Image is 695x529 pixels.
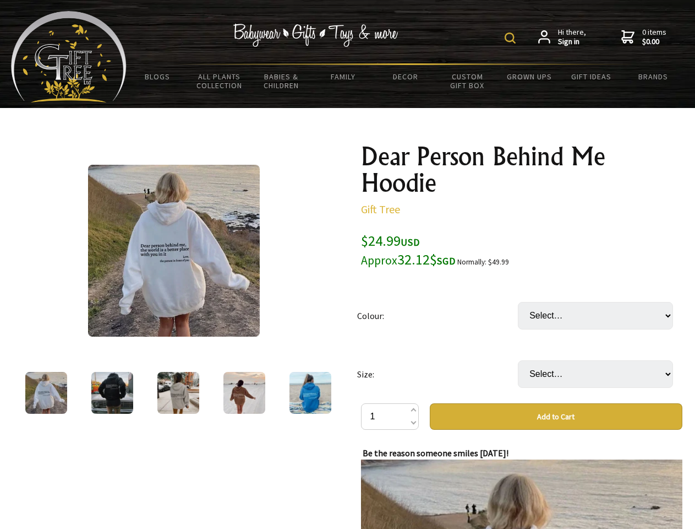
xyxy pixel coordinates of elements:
img: Dear Person Behind Me Hoodie [88,165,260,337]
button: Add to Cart [430,403,682,430]
a: Decor [374,65,436,88]
small: Normally: $49.99 [457,257,509,267]
img: Babywear - Gifts - Toys & more [233,24,398,47]
img: Dear Person Behind Me Hoodie [91,372,133,414]
small: Approx [361,253,397,268]
img: product search [505,33,516,44]
td: Size: [357,345,518,403]
h1: Dear Person Behind Me Hoodie [361,143,682,196]
span: $24.99 32.12$ [361,231,456,268]
a: Gift Ideas [560,65,622,88]
a: 0 items$0.00 [621,28,666,47]
img: Dear Person Behind Me Hoodie [289,372,331,414]
img: Babyware - Gifts - Toys and more... [11,11,127,102]
a: All Plants Collection [189,65,251,97]
a: BLOGS [127,65,189,88]
a: Babies & Children [250,65,313,97]
a: Gift Tree [361,202,400,216]
a: Custom Gift Box [436,65,499,97]
img: Dear Person Behind Me Hoodie [25,372,67,414]
a: Brands [622,65,685,88]
img: Dear Person Behind Me Hoodie [157,372,199,414]
strong: Sign in [558,37,586,47]
td: Colour: [357,287,518,345]
strong: $0.00 [642,37,666,47]
img: Dear Person Behind Me Hoodie [223,372,265,414]
a: Family [313,65,375,88]
span: Hi there, [558,28,586,47]
a: Grown Ups [498,65,560,88]
span: 0 items [642,27,666,47]
span: USD [401,236,420,249]
a: Hi there,Sign in [538,28,586,47]
span: SGD [437,255,456,267]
